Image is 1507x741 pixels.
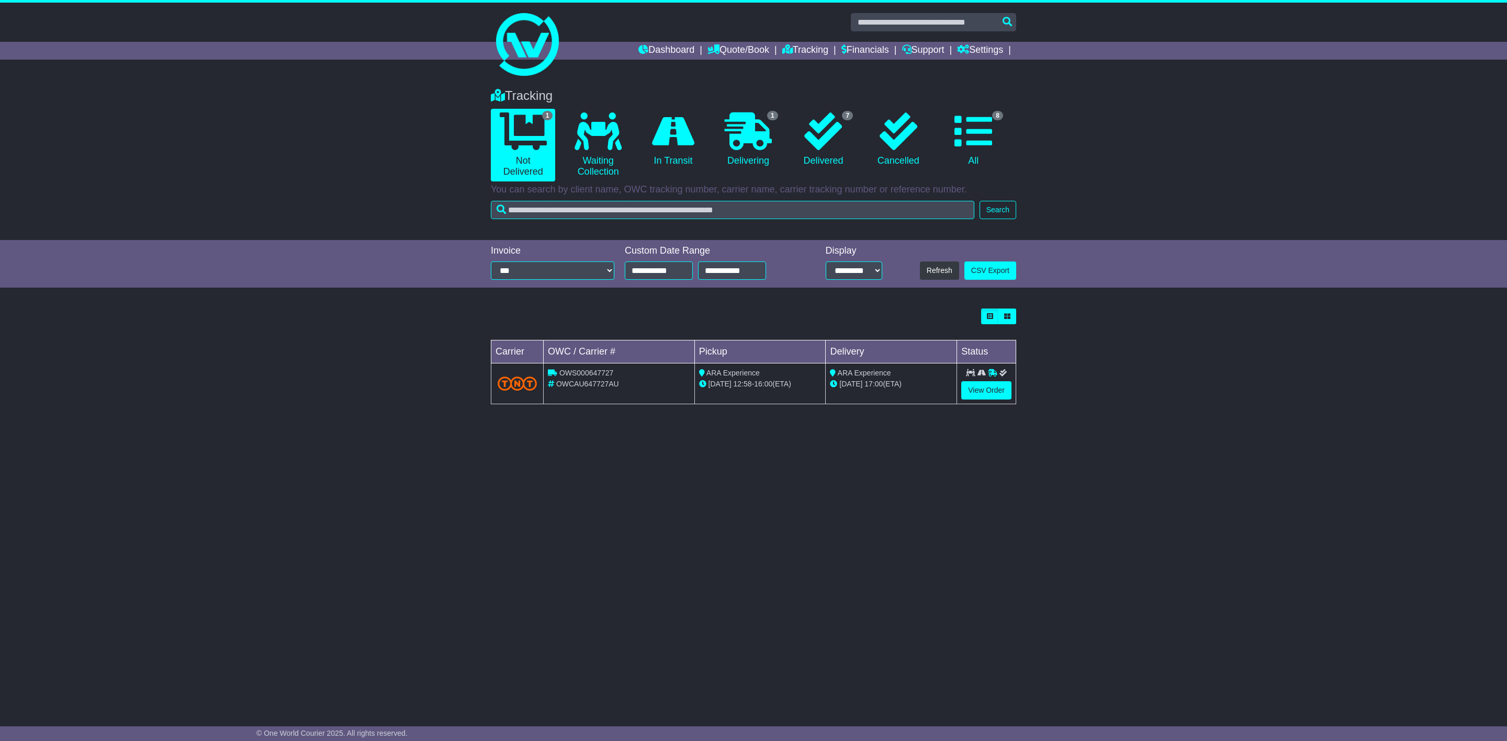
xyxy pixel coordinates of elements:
[498,377,537,391] img: TNT_Domestic.png
[839,380,862,388] span: [DATE]
[791,109,856,170] a: 7 Delivered
[542,111,553,120] span: 1
[638,42,694,60] a: Dashboard
[708,380,732,388] span: [DATE]
[957,340,1016,363] td: Status
[491,184,1016,196] p: You can search by client name, OWC tracking number, carrier name, carrier tracking number or refe...
[782,42,828,60] a: Tracking
[767,111,778,120] span: 1
[556,380,619,388] span: OWCAU647727AU
[707,42,769,60] a: Quote/Book
[706,369,760,377] span: ARA Experience
[866,109,930,170] a: Cancelled
[491,245,614,257] div: Invoice
[625,245,793,257] div: Custom Date Range
[941,109,1006,170] a: 8 All
[826,340,957,363] td: Delivery
[920,261,959,280] button: Refresh
[841,42,889,60] a: Financials
[566,109,630,181] a: Waiting Collection
[699,379,822,390] div: - (ETA)
[980,201,1016,219] button: Search
[491,340,544,363] td: Carrier
[734,380,752,388] span: 12:58
[864,380,883,388] span: 17:00
[961,381,1011,400] a: View Order
[830,379,952,390] div: (ETA)
[544,340,695,363] td: OWC / Carrier #
[486,88,1021,104] div: Tracking
[842,111,853,120] span: 7
[559,369,614,377] span: OWS000647727
[754,380,772,388] span: 16:00
[902,42,944,60] a: Support
[491,109,555,181] a: 1 Not Delivered
[964,261,1016,280] a: CSV Export
[957,42,1003,60] a: Settings
[992,111,1003,120] span: 8
[716,109,780,170] a: 1 Delivering
[641,109,705,170] a: In Transit
[826,245,882,257] div: Display
[256,729,408,737] span: © One World Courier 2025. All rights reserved.
[838,369,891,377] span: ARA Experience
[694,340,826,363] td: Pickup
